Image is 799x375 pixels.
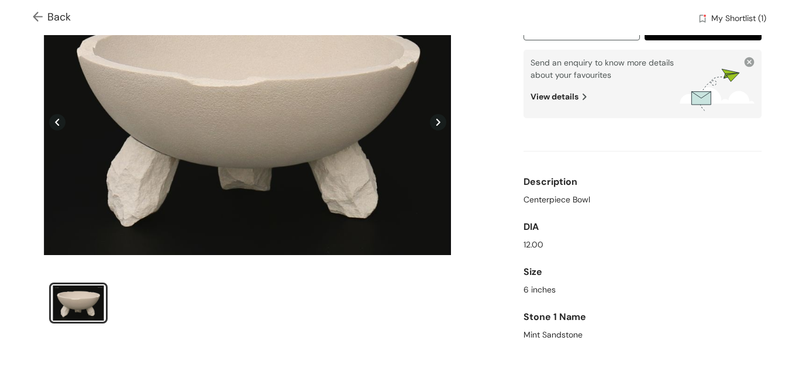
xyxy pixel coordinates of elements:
[697,13,708,26] img: wishlist
[49,283,108,324] li: slide item 1
[524,329,762,341] div: Mint Sandstone
[531,81,680,103] div: View details
[33,12,47,24] img: Go back
[524,194,590,206] span: Centerpiece Bowl
[33,9,71,25] span: Back
[680,67,755,111] img: wishlists
[524,284,762,296] div: 6 inches
[744,57,755,67] img: close
[524,260,762,284] div: Size
[524,170,762,194] div: Description
[524,305,762,329] div: Stone 1 Name
[578,91,587,103] img: view
[531,57,674,80] span: Send an enquiry to know more details about your favourites
[711,12,766,26] span: My Shortlist (1)
[524,215,762,239] div: DIA
[524,239,762,251] div: 12.00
